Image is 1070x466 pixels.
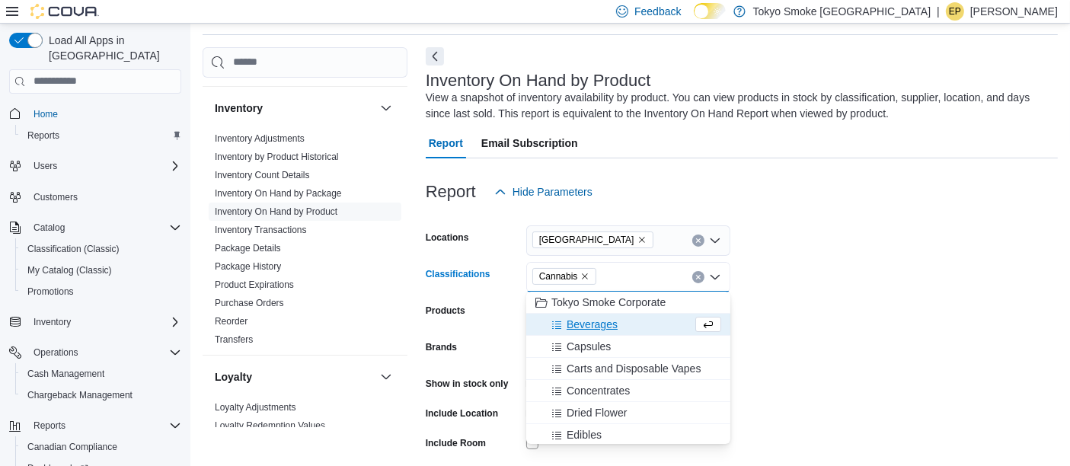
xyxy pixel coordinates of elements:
a: Loyalty Adjustments [215,402,296,413]
button: Inventory [3,311,187,333]
a: Loyalty Redemption Values [215,420,325,431]
button: Home [3,103,187,125]
button: Catalog [3,217,187,238]
button: Inventory [377,99,395,117]
a: Purchase Orders [215,298,284,308]
button: Inventory [27,313,77,331]
span: Canadian Compliance [21,438,181,456]
span: Feedback [634,4,681,19]
span: Classification (Classic) [21,240,181,258]
h3: Loyalty [215,369,252,385]
span: Users [34,160,57,172]
button: Beverages [526,314,730,336]
span: Loyalty Adjustments [215,401,296,413]
span: Loyalty Redemption Values [215,420,325,432]
label: Include Location [426,407,498,420]
span: Inventory On Hand by Package [215,187,342,199]
button: Edibles [526,424,730,446]
button: Inventory [215,101,374,116]
h3: Inventory [215,101,263,116]
a: Transfers [215,334,253,345]
span: Chargeback Management [21,386,181,404]
p: Tokyo Smoke [GEOGRAPHIC_DATA] [753,2,931,21]
a: Customers [27,188,84,206]
a: Canadian Compliance [21,438,123,456]
label: Locations [426,231,469,244]
span: Inventory [34,316,71,328]
span: Promotions [21,282,181,301]
span: Reorder [215,315,248,327]
a: Inventory Transactions [215,225,307,235]
button: Concentrates [526,380,730,402]
a: Home [27,105,64,123]
h3: Inventory On Hand by Product [426,72,651,90]
a: Promotions [21,282,80,301]
button: Clear input [692,271,704,283]
span: Email Subscription [481,128,578,158]
a: Product Expirations [215,279,294,290]
button: Clear input [692,235,704,247]
span: Dark Mode [694,19,695,20]
label: Brands [426,341,457,353]
span: Tokyo Smoke Corporate [551,295,666,310]
span: Inventory by Product Historical [215,151,339,163]
button: Remove Ontario from selection in this group [637,235,647,244]
div: View a snapshot of inventory availability by product. You can view products in stock by classific... [426,90,1050,122]
span: Reports [21,126,181,145]
span: Cash Management [27,368,104,380]
span: Capsules [567,339,611,354]
a: Inventory Adjustments [215,133,305,144]
button: Reports [3,415,187,436]
span: Product Expirations [215,279,294,291]
a: Inventory Count Details [215,170,310,180]
a: Classification (Classic) [21,240,126,258]
span: Dried Flower [567,405,627,420]
button: Operations [3,342,187,363]
a: My Catalog (Classic) [21,261,118,279]
span: Ontario [532,231,653,248]
span: Package History [215,260,281,273]
a: Inventory On Hand by Package [215,188,342,199]
span: Home [34,108,58,120]
a: Package History [215,261,281,272]
p: [PERSON_NAME] [970,2,1058,21]
a: Package Details [215,243,281,254]
button: Carts and Disposable Vapes [526,358,730,380]
button: Capsules [526,336,730,358]
span: Inventory Count Details [215,169,310,181]
button: Loyalty [377,368,395,386]
span: Catalog [34,222,65,234]
div: Inventory [203,129,407,355]
button: Chargeback Management [15,385,187,406]
p: | [937,2,940,21]
button: Reports [15,125,187,146]
span: Operations [34,346,78,359]
span: Home [27,104,181,123]
img: Cova [30,4,99,19]
span: Package Details [215,242,281,254]
button: Loyalty [215,369,374,385]
button: Customers [3,186,187,208]
div: Loyalty [203,398,407,441]
span: Inventory On Hand by Product [215,206,337,218]
span: Report [429,128,463,158]
span: Transfers [215,334,253,346]
span: Cannabis [532,268,597,285]
span: Cash Management [21,365,181,383]
span: Carts and Disposable Vapes [567,361,701,376]
a: Reorder [215,316,248,327]
label: Show in stock only [426,378,509,390]
button: Cash Management [15,363,187,385]
span: Inventory [27,313,181,331]
button: Users [27,157,63,175]
span: Cannabis [539,269,578,284]
span: Chargeback Management [27,389,133,401]
span: Reports [27,417,181,435]
h3: Report [426,183,476,201]
button: Promotions [15,281,187,302]
span: Beverages [567,317,618,332]
button: Users [3,155,187,177]
span: Hide Parameters [513,184,592,199]
a: Reports [21,126,65,145]
span: Users [27,157,181,175]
